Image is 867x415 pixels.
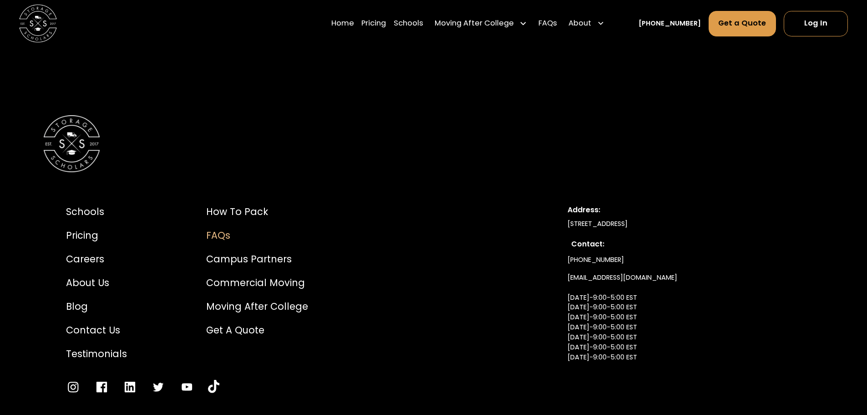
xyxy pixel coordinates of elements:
[568,251,624,269] a: [PHONE_NUMBER]
[206,299,308,313] a: Moving After College
[66,252,127,266] a: Careers
[95,380,109,394] a: Go to Facebook
[361,10,386,37] a: Pricing
[331,10,354,37] a: Home
[394,10,423,37] a: Schools
[66,347,127,361] a: Testimonials
[19,5,57,42] img: Storage Scholars main logo
[435,18,514,30] div: Moving After College
[180,380,194,394] a: Go to YouTube
[66,299,127,313] a: Blog
[206,205,308,219] a: How to Pack
[568,205,801,215] div: Address:
[206,323,308,337] a: Get a Quote
[538,10,557,37] a: FAQs
[784,11,848,36] a: Log In
[208,380,219,394] a: Go to YouTube
[43,115,100,172] img: Storage Scholars Logomark.
[568,269,677,386] a: [EMAIL_ADDRESS][DOMAIN_NAME][DATE]-9:00-5:00 EST[DATE]-9:00-5:00 EST[DATE]-9:00-5:00 EST[DATE]-9:...
[431,10,531,37] div: Moving After College
[709,11,776,36] a: Get a Quote
[568,219,801,229] div: [STREET_ADDRESS]
[123,380,137,394] a: Go to LinkedIn
[206,252,308,266] a: Campus Partners
[151,380,165,394] a: Go to Twitter
[206,276,308,290] a: Commercial Moving
[571,239,797,250] div: Contact:
[568,18,591,30] div: About
[206,228,308,242] a: FAQs
[66,228,127,242] a: Pricing
[639,19,701,29] a: [PHONE_NUMBER]
[66,380,80,394] a: Go to Instagram
[66,205,127,219] a: Schools
[66,323,127,337] a: Contact Us
[565,10,608,37] div: About
[66,276,127,290] a: About Us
